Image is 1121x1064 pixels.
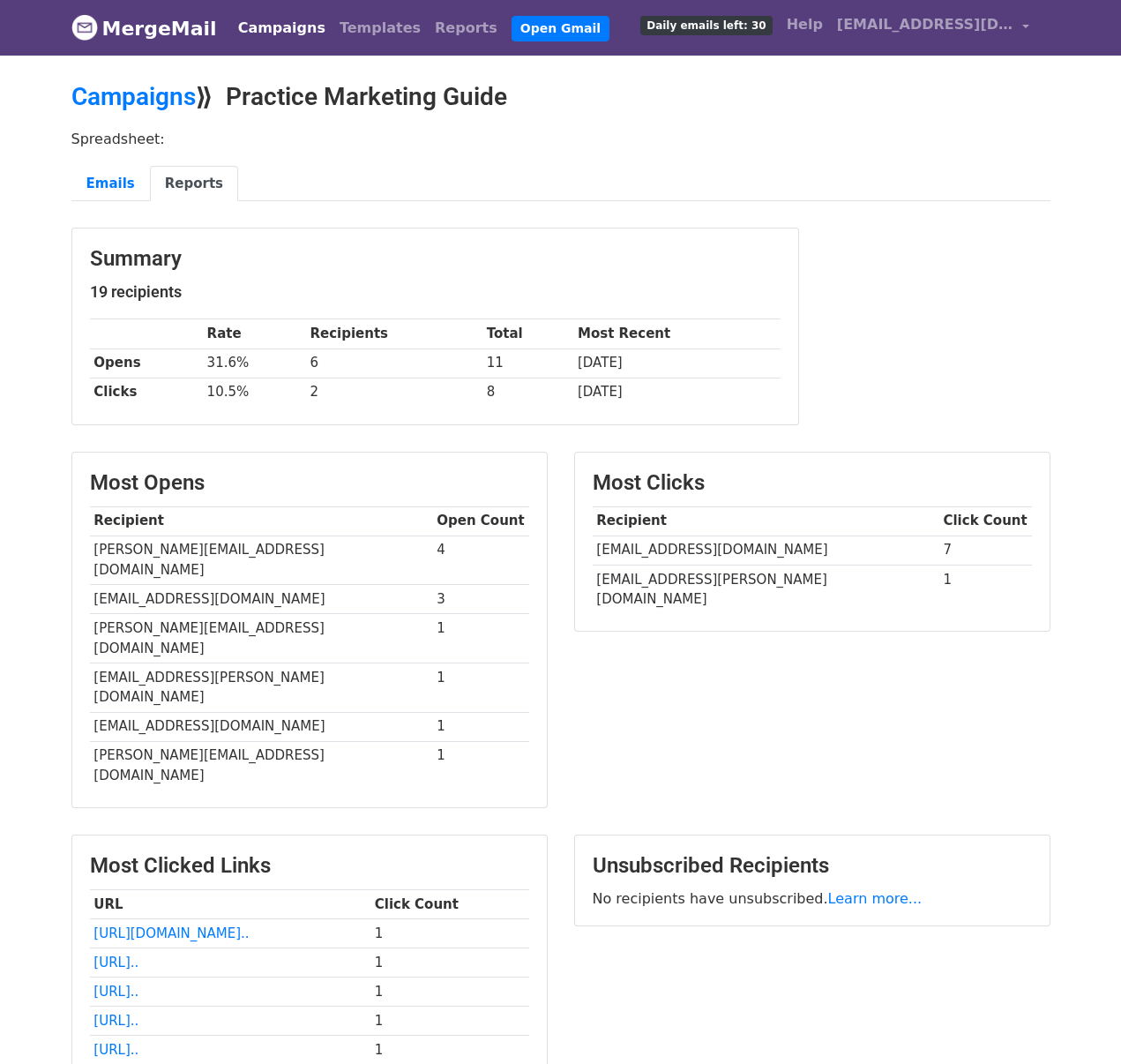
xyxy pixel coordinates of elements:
a: [URL].. [93,984,138,1000]
img: MergeMail logo [71,14,98,41]
td: [EMAIL_ADDRESS][DOMAIN_NAME] [593,536,939,565]
td: 3 [433,585,529,614]
a: [URL].. [93,1013,138,1029]
td: [EMAIL_ADDRESS][DOMAIN_NAME] [90,712,433,741]
h3: Unsubscribed Recipients [593,853,1032,879]
td: 1 [433,614,529,663]
td: 4 [433,536,529,585]
p: No recipients have unsubscribed. [593,889,1032,908]
th: Clicks [90,378,203,407]
a: Open Gmail [512,16,609,41]
a: Reports [150,166,238,202]
td: [DATE] [573,378,780,407]
td: 31.6% [203,348,306,378]
td: [PERSON_NAME][EMAIL_ADDRESS][DOMAIN_NAME] [90,536,433,585]
a: Daily emails left: 30 [633,7,779,42]
td: 2 [306,378,482,407]
a: MergeMail [71,10,217,47]
td: 10.5% [203,378,306,407]
a: [URL].. [93,1042,138,1058]
td: [DATE] [573,348,780,378]
th: Recipient [593,506,939,536]
td: [EMAIL_ADDRESS][PERSON_NAME][DOMAIN_NAME] [90,663,433,712]
iframe: Chat Widget [1033,979,1121,1064]
a: Emails [71,166,150,202]
a: Campaigns [231,11,333,46]
td: 1 [370,948,529,978]
th: Recipient [90,506,433,536]
td: 6 [306,348,482,378]
td: 1 [939,565,1032,613]
h3: Most Opens [90,470,529,496]
th: Rate [203,319,306,348]
h3: Most Clicked Links [90,853,529,879]
a: Campaigns [71,82,196,111]
a: [URL].. [93,955,138,970]
td: 1 [370,978,529,1007]
span: Daily emails left: 30 [640,16,772,35]
th: Open Count [433,506,529,536]
td: 8 [482,378,573,407]
th: Most Recent [573,319,780,348]
a: Templates [333,11,428,46]
td: 1 [433,741,529,790]
a: Learn more... [828,890,923,907]
a: Help [780,7,830,42]
td: 1 [370,1007,529,1036]
td: 11 [482,348,573,378]
h2: ⟫ Practice Marketing Guide [71,82,1050,112]
td: [EMAIL_ADDRESS][DOMAIN_NAME] [90,585,433,614]
th: Click Count [939,506,1032,536]
td: 7 [939,536,1032,565]
h3: Most Clicks [593,470,1032,496]
a: [EMAIL_ADDRESS][DOMAIN_NAME] [830,7,1036,49]
td: 1 [433,663,529,712]
td: [PERSON_NAME][EMAIL_ADDRESS][DOMAIN_NAME] [90,741,433,790]
th: Click Count [370,890,529,919]
a: Reports [428,11,504,46]
td: [EMAIL_ADDRESS][PERSON_NAME][DOMAIN_NAME] [593,565,939,613]
td: 1 [433,712,529,741]
th: Total [482,319,573,348]
th: Recipients [306,319,482,348]
td: 1 [370,919,529,948]
td: [PERSON_NAME][EMAIL_ADDRESS][DOMAIN_NAME] [90,614,433,663]
th: Opens [90,348,203,378]
th: URL [90,890,370,919]
a: [URL][DOMAIN_NAME].. [93,925,249,941]
span: [EMAIL_ADDRESS][DOMAIN_NAME] [837,14,1013,35]
p: Spreadsheet: [71,130,1050,148]
h5: 19 recipients [90,282,781,302]
h3: Summary [90,246,781,272]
